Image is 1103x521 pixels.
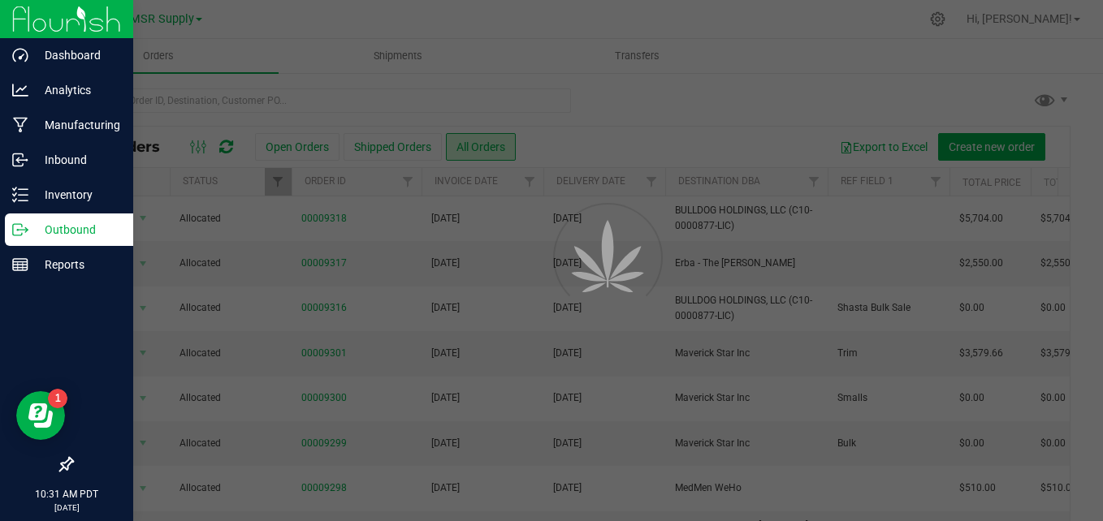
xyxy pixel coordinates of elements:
[28,80,126,100] p: Analytics
[16,391,65,440] iframe: Resource center
[12,152,28,168] inline-svg: Inbound
[7,502,126,514] p: [DATE]
[12,222,28,238] inline-svg: Outbound
[12,187,28,203] inline-svg: Inventory
[12,82,28,98] inline-svg: Analytics
[28,150,126,170] p: Inbound
[28,45,126,65] p: Dashboard
[28,115,126,135] p: Manufacturing
[12,256,28,273] inline-svg: Reports
[48,389,67,408] iframe: Resource center unread badge
[28,255,126,274] p: Reports
[12,117,28,133] inline-svg: Manufacturing
[12,47,28,63] inline-svg: Dashboard
[7,487,126,502] p: 10:31 AM PDT
[28,220,126,239] p: Outbound
[28,185,126,205] p: Inventory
